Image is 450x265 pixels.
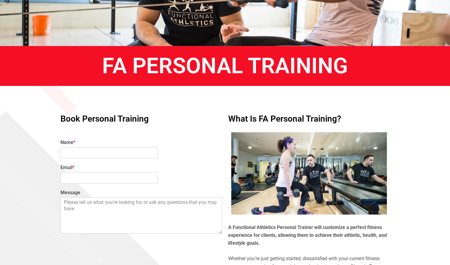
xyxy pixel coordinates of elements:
[228,224,387,246] b: A Functional Athletics Personal Trainer will customize a perfect fitness experience for clients, ...
[60,190,222,196] label: Message
[60,115,222,123] h4: Book Personal Training
[60,139,222,146] label: Name
[60,165,222,171] label: Email
[9,55,441,77] h1: FA Personal Training
[228,115,390,123] h4: What is FA Personal Training?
